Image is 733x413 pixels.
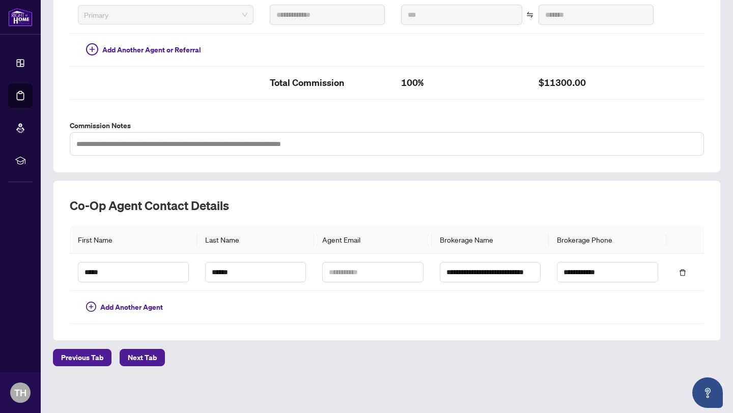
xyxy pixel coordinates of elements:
[8,8,33,26] img: logo
[401,75,523,91] h2: 100%
[61,349,103,366] span: Previous Tab
[14,386,26,400] span: TH
[539,75,654,91] h2: $11300.00
[78,42,209,58] button: Add Another Agent or Referral
[679,269,686,276] span: delete
[314,226,431,254] th: Agent Email
[102,44,201,55] span: Add Another Agent or Referral
[432,226,549,254] th: Brokerage Name
[84,7,247,22] span: Primary
[120,349,165,366] button: Next Tab
[53,349,111,366] button: Previous Tab
[100,302,163,313] span: Add Another Agent
[78,299,171,315] button: Add Another Agent
[70,226,197,254] th: First Name
[128,349,157,366] span: Next Tab
[86,302,96,312] span: plus-circle
[70,120,704,131] label: Commission Notes
[70,197,704,214] h2: Co-op Agent Contact Details
[526,11,533,18] span: swap
[197,226,314,254] th: Last Name
[86,43,98,55] span: plus-circle
[270,75,385,91] h2: Total Commission
[549,226,666,254] th: Brokerage Phone
[692,377,723,408] button: Open asap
